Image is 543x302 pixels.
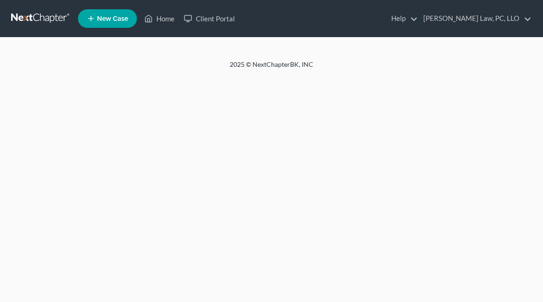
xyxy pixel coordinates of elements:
[78,9,137,28] new-legal-case-button: New Case
[140,10,179,27] a: Home
[419,10,531,27] a: [PERSON_NAME] Law, PC, LLO
[49,60,494,77] div: 2025 © NextChapterBK, INC
[179,10,239,27] a: Client Portal
[387,10,418,27] a: Help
